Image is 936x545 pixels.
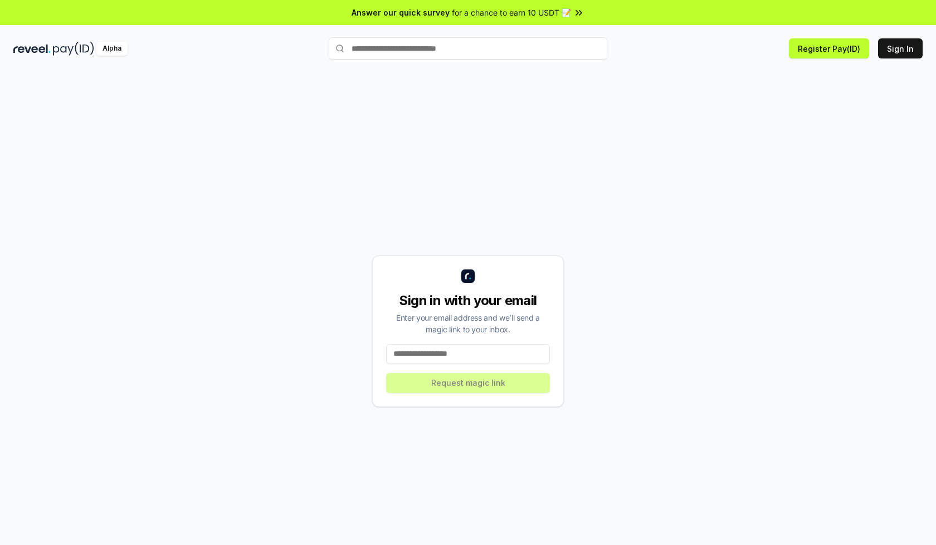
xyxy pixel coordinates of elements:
button: Sign In [878,38,923,58]
div: Alpha [96,42,128,56]
span: for a chance to earn 10 USDT 📝 [452,7,571,18]
img: pay_id [53,42,94,56]
button: Register Pay(ID) [789,38,869,58]
span: Answer our quick survey [352,7,450,18]
img: reveel_dark [13,42,51,56]
div: Enter your email address and we’ll send a magic link to your inbox. [386,312,550,335]
img: logo_small [461,269,475,283]
div: Sign in with your email [386,292,550,310]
